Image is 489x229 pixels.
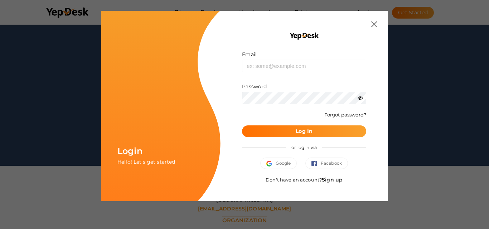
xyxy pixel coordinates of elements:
img: close.svg [371,21,377,27]
button: Log In [242,125,366,137]
span: or log in via [286,139,322,155]
a: Forgot password? [324,112,366,118]
button: Facebook [305,158,348,169]
img: google.svg [266,161,276,166]
a: Sign up [322,176,343,183]
span: Hello! Let's get started [117,159,175,165]
b: Log In [296,128,313,134]
img: YEP_black_cropped.png [289,32,319,40]
img: facebook.svg [311,161,321,166]
span: Login [117,146,142,156]
button: Google [260,158,297,169]
label: Password [242,83,267,90]
label: Email [242,51,257,58]
span: Don't have an account? [266,177,343,183]
input: ex: some@example.com [242,60,366,72]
